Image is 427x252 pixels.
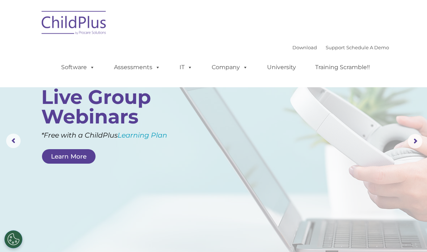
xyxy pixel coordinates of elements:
a: Software [54,60,102,75]
img: ChildPlus by Procare Solutions [38,6,110,42]
rs-layer: *Free with a ChildPlus [41,129,192,142]
font: | [292,45,389,50]
a: Support [326,45,345,50]
a: Download [292,45,317,50]
a: Assessments [107,60,168,75]
a: Company [204,60,255,75]
button: Cookies Settings [4,230,22,248]
a: Learn More [42,149,96,164]
a: Schedule A Demo [346,45,389,50]
a: Learning Plan [118,131,167,139]
a: University [260,60,303,75]
a: IT [172,60,200,75]
rs-layer: Live Group Webinars [41,87,180,126]
a: Training Scramble!! [308,60,377,75]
